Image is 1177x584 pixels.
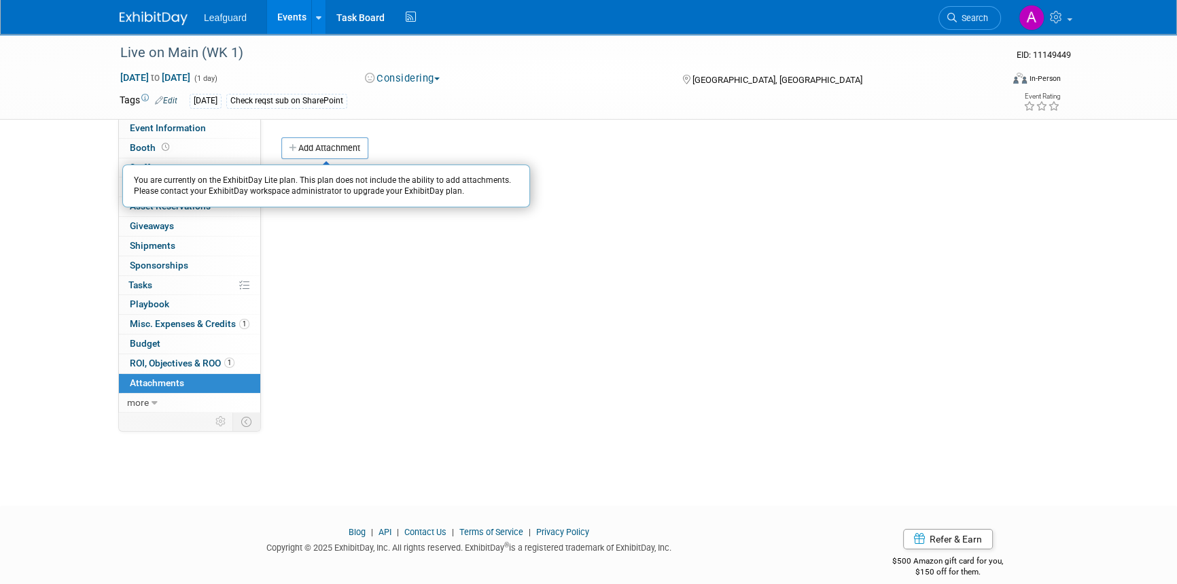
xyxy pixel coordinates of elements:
span: to [149,72,162,83]
a: Attachments [119,374,260,393]
span: 1 [224,358,234,368]
span: | [525,527,534,537]
img: Arlene Duncan [1019,5,1044,31]
a: ROI, Objectives & ROO1 [119,354,260,373]
a: Staff [119,158,260,177]
a: API [379,527,391,537]
span: Giveaways [130,220,174,231]
td: Tags [120,93,177,109]
a: Playbook [119,295,260,314]
div: Check reqst sub on SharePoint [226,94,347,108]
td: Toggle Event Tabs [233,413,261,430]
a: Privacy Policy [536,527,589,537]
span: | [393,527,402,537]
span: Search [957,13,988,23]
button: Add Attachment [281,137,368,159]
span: Budget [130,338,160,349]
div: Live on Main (WK 1) [116,41,981,65]
a: Budget [119,334,260,354]
a: Contact Us [404,527,446,537]
span: (1 day) [193,74,217,83]
span: | [368,527,376,537]
span: 1 [239,319,249,329]
div: [DATE] [190,94,222,108]
span: Playbook [130,298,169,309]
a: more [119,394,260,413]
div: Event Rating [1023,93,1060,100]
td: Personalize Event Tab Strip [209,413,233,430]
a: Edit [155,96,177,105]
span: more [127,397,149,408]
span: ROI, Objectives & ROO [130,358,234,368]
a: Booth [119,139,260,158]
img: ExhibitDay [120,12,188,25]
a: Refer & Earn [903,529,993,549]
span: Event Information [130,122,206,133]
a: Misc. Expenses & Credits1 [119,315,260,334]
a: Sponsorships [119,256,260,275]
button: Considering [360,71,445,86]
a: Tasks [119,276,260,295]
sup: ® [504,541,509,549]
span: Shipments [130,240,175,251]
div: There are currently no file attachments for this events. [281,159,1047,183]
div: You are currently on the ExhibitDay Lite plan. This plan does not include the ability to add atta... [122,165,530,208]
span: Leafguard [204,12,247,23]
span: Attachments [130,377,184,388]
span: Booth [130,142,172,153]
span: [DATE] [DATE] [120,71,191,84]
a: Travel Reservations [119,177,260,196]
span: Event ID: 11149449 [1017,50,1071,60]
a: Search [938,6,1001,30]
div: $150 off for them. [839,566,1058,578]
a: Event Information [119,119,260,138]
a: Blog [349,527,366,537]
a: Terms of Service [459,527,523,537]
div: Copyright © 2025 ExhibitDay, Inc. All rights reserved. ExhibitDay is a registered trademark of Ex... [120,538,818,554]
div: $500 Amazon gift card for you, [839,547,1058,578]
span: Sponsorships [130,260,188,271]
span: [GEOGRAPHIC_DATA], [GEOGRAPHIC_DATA] [692,75,862,85]
div: In-Person [1029,73,1061,84]
span: Misc. Expenses & Credits [130,318,249,329]
a: Shipments [119,237,260,256]
div: Event Format [921,71,1061,91]
span: | [449,527,457,537]
a: Giveaways [119,217,260,236]
span: Tasks [128,279,152,290]
a: Asset Reservations [119,197,260,216]
img: Format-Inperson.png [1013,73,1027,84]
span: Booth not reserved yet [159,142,172,152]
